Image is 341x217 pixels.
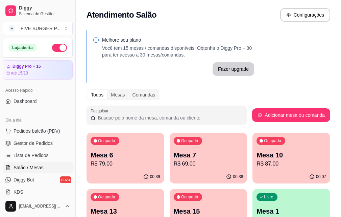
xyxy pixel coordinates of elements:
[252,108,330,122] button: Adicionar mesa ou comanda
[21,25,60,32] div: FIVE BURGER P ...
[252,133,330,183] button: OcupadaMesa 10R$ 87,0000:07
[3,187,73,197] a: KDS
[14,98,37,105] span: Dashboard
[280,8,330,22] button: Configurações
[13,64,41,69] article: Diggy Pro + 15
[3,198,73,214] button: [EMAIL_ADDRESS][DOMAIN_NAME]
[107,90,128,100] div: Mesas
[98,138,115,144] p: Ocupada
[174,207,243,216] p: Mesa 15
[3,115,73,126] div: Dia a dia
[87,9,156,20] h2: Atendimento Salão
[3,174,73,185] a: Diggy Botnovo
[102,45,254,58] p: Você tem 15 mesas / comandas disponíveis. Obtenha o Diggy Pro + 30 para ter acesso a 30 mesas/com...
[14,140,53,147] span: Gestor de Pedidos
[14,152,49,159] span: Lista de Pedidos
[213,62,254,76] button: Fazer upgrade
[150,174,160,179] p: 00:39
[174,160,243,168] p: R$ 69,00
[257,160,326,168] p: R$ 87,00
[14,164,44,171] span: Salão / Mesas
[170,133,247,183] button: OcupadaMesa 7R$ 69,0000:38
[14,189,23,195] span: KDS
[14,128,60,134] span: Pedidos balcão (PDV)
[102,37,254,43] p: Melhore seu plano
[181,194,198,200] p: Ocupada
[98,194,115,200] p: Ocupada
[3,150,73,161] a: Lista de Pedidos
[264,138,281,144] p: Ocupada
[11,70,28,76] article: até 15/10
[257,150,326,160] p: Mesa 10
[19,5,70,11] span: Diggy
[91,108,111,114] label: Pesquisar
[129,90,159,100] div: Comandas
[181,138,198,144] p: Ocupada
[19,203,62,209] span: [EMAIL_ADDRESS][DOMAIN_NAME]
[91,150,160,160] p: Mesa 6
[3,96,73,107] a: Dashboard
[264,194,273,200] p: Livre
[96,114,242,121] input: Pesquisar
[91,160,160,168] p: R$ 79,00
[8,25,15,32] span: F
[233,174,243,179] p: 00:38
[8,44,36,51] div: Loja aberta
[3,138,73,149] a: Gestor de Pedidos
[19,11,70,17] span: Sistema de Gestão
[3,3,73,19] a: DiggySistema de Gestão
[3,22,73,35] button: Select a team
[52,44,67,52] button: Alterar Status
[14,176,34,183] span: Diggy Bot
[87,133,164,183] button: OcupadaMesa 6R$ 79,0000:39
[257,207,326,216] p: Mesa 1
[91,207,160,216] p: Mesa 13
[87,90,107,100] div: Todos
[174,150,243,160] p: Mesa 7
[3,162,73,173] a: Salão / Mesas
[3,85,73,96] div: Acesso Rápido
[316,174,326,179] p: 00:07
[3,60,73,80] a: Diggy Pro + 15até 15/10
[3,126,73,136] button: Pedidos balcão (PDV)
